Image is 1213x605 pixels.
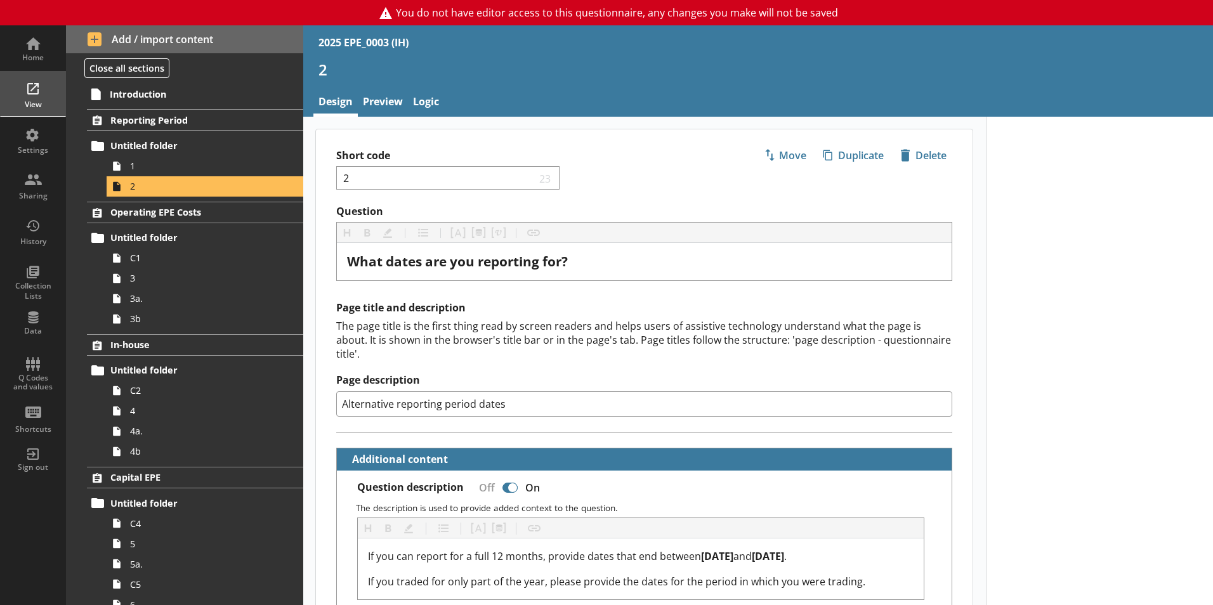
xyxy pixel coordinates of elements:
[318,36,409,49] div: 2025 EPE_0003 (IH)
[107,533,303,554] a: 5
[356,502,942,514] p: The description is used to provide added context to the question.
[11,281,55,301] div: Collection Lists
[87,493,303,513] a: Untitled folder
[347,252,568,270] span: What dates are you reporting for?
[520,476,550,498] div: On
[110,231,266,244] span: Untitled folder
[130,252,271,264] span: C1
[87,360,303,381] a: Untitled folder
[130,384,271,396] span: C2
[107,574,303,594] a: C5
[110,88,266,100] span: Introduction
[107,441,303,462] a: 4b
[130,578,271,590] span: C5
[130,445,271,457] span: 4b
[110,206,266,218] span: Operating EPE Costs
[93,228,303,329] li: Untitled folderC133a.3b
[130,313,271,325] span: 3b
[130,538,271,550] span: 5
[93,360,303,462] li: Untitled folderC244a.4b
[784,549,787,563] span: .
[107,156,303,176] a: 1
[130,425,271,437] span: 4a.
[818,145,889,166] span: Duplicate
[107,268,303,289] a: 3
[130,160,271,172] span: 1
[11,100,55,110] div: View
[336,374,952,387] label: Page description
[130,180,271,192] span: 2
[368,549,701,563] span: If you can report for a full 12 months, provide dates that end between
[110,364,266,376] span: Untitled folder
[11,374,55,392] div: Q Codes and values
[701,549,733,563] span: [DATE]
[817,145,889,166] button: Duplicate
[758,145,812,166] button: Move
[66,25,303,53] button: Add / import content
[107,309,303,329] a: 3b
[469,476,500,498] div: Off
[110,114,266,126] span: Reporting Period
[107,176,303,197] a: 2
[107,381,303,401] a: C2
[87,109,303,131] a: Reporting Period
[759,145,811,166] span: Move
[84,58,169,78] button: Close all sections
[107,513,303,533] a: C4
[11,53,55,63] div: Home
[895,145,952,166] button: Delete
[11,326,55,336] div: Data
[752,549,784,563] span: [DATE]
[87,467,303,488] a: Capital EPE
[110,471,266,483] span: Capital EPE
[733,549,752,563] span: and
[336,301,952,315] h2: Page title and description
[66,202,303,329] li: Operating EPE CostsUntitled folderC133a.3b
[11,191,55,201] div: Sharing
[130,405,271,417] span: 4
[87,136,303,156] a: Untitled folder
[130,517,271,530] span: C4
[110,497,266,509] span: Untitled folder
[107,248,303,268] a: C1
[537,172,554,184] span: 23
[313,89,358,117] a: Design
[358,89,408,117] a: Preview
[87,228,303,248] a: Untitled folder
[318,60,1198,79] h1: 2
[347,253,941,270] div: Question
[110,140,266,152] span: Untitled folder
[130,558,271,570] span: 5a.
[107,421,303,441] a: 4a.
[336,319,952,361] div: The page title is the first thing read by screen readers and helps users of assistive technology ...
[107,289,303,309] a: 3a.
[342,448,450,471] button: Additional content
[130,272,271,284] span: 3
[87,334,303,356] a: In-house
[107,401,303,421] a: 4
[336,205,952,218] label: Question
[130,292,271,304] span: 3a.
[11,462,55,472] div: Sign out
[66,109,303,196] li: Reporting PeriodUntitled folder12
[88,32,282,46] span: Add / import content
[408,89,444,117] a: Logic
[11,424,55,434] div: Shortcuts
[336,149,645,162] label: Short code
[86,84,303,104] a: Introduction
[87,202,303,223] a: Operating EPE Costs
[11,237,55,247] div: History
[66,334,303,462] li: In-houseUntitled folderC244a.4b
[93,136,303,197] li: Untitled folder12
[357,481,464,494] label: Question description
[368,575,865,589] span: If you traded for only part of the year, please provide the dates for the period in which you wer...
[107,554,303,574] a: 5a.
[110,339,266,351] span: In-house
[11,145,55,155] div: Settings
